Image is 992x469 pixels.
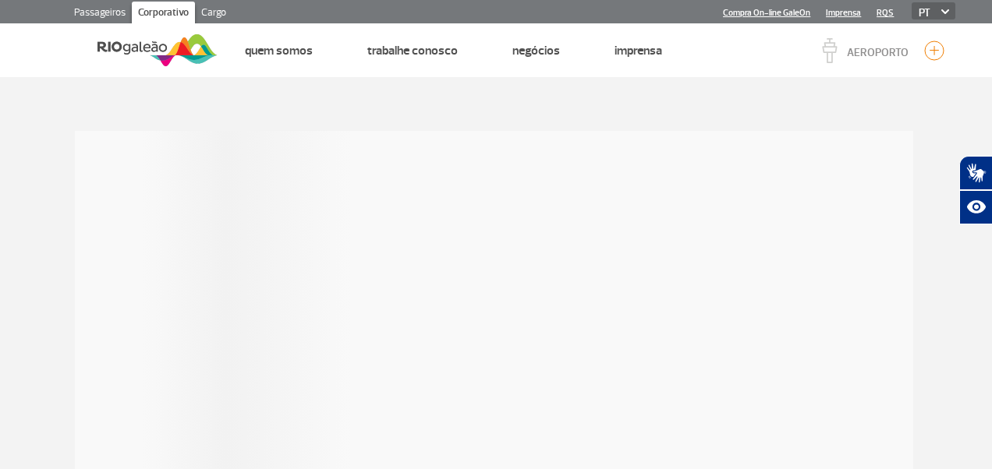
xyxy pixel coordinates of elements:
[615,43,662,58] a: Imprensa
[367,43,458,58] a: Trabalhe Conosco
[826,8,861,18] a: Imprensa
[959,156,992,190] button: Abrir tradutor de língua de sinais.
[132,2,195,26] a: Corporativo
[68,2,132,26] a: Passageiros
[959,190,992,224] button: Abrir recursos assistivos.
[723,8,810,18] a: Compra On-line GaleOn
[195,2,232,26] a: Cargo
[959,156,992,224] div: Plugin de acessibilidade da Hand Talk.
[245,43,313,58] a: Quem Somos
[877,8,894,18] a: RQS
[847,48,909,58] p: AEROPORTO
[512,43,560,58] a: Negócios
